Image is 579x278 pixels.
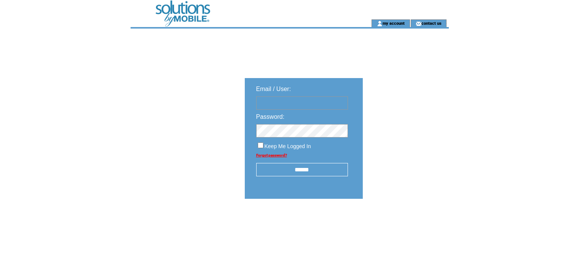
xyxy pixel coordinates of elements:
span: Keep Me Logged In [265,143,311,149]
img: contact_us_icon.gif [416,21,421,27]
a: Forgot password? [256,153,287,157]
img: account_icon.gif [377,21,383,27]
a: contact us [421,21,442,26]
span: Email / User: [256,86,291,92]
span: Password: [256,113,285,120]
img: transparent.png [385,218,423,227]
a: my account [383,21,405,26]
